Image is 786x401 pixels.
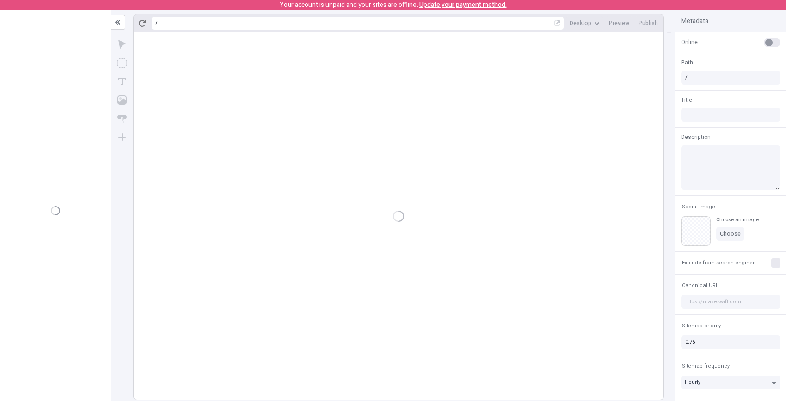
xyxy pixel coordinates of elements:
span: Canonical URL [682,282,718,289]
button: Exclude from search engines [680,257,757,269]
span: Title [681,96,692,104]
span: Choose [720,230,741,238]
button: Text [114,73,130,90]
button: Hourly [681,376,780,389]
span: Description [681,133,711,141]
span: Hourly [685,378,700,386]
button: Image [114,92,130,108]
span: Sitemap priority [682,322,721,329]
div: Choose an image [716,216,759,223]
span: Path [681,58,693,67]
span: Desktop [570,19,591,27]
span: Exclude from search engines [682,259,755,266]
span: Publish [639,19,658,27]
button: Box [114,55,130,71]
span: Social Image [682,203,715,210]
button: Canonical URL [680,280,720,291]
button: Sitemap priority [680,320,723,332]
button: Button [114,110,130,127]
span: Online [681,38,698,46]
button: Publish [635,16,662,30]
div: Metadata [675,10,786,32]
div: / [155,19,158,27]
button: Choose [716,227,744,241]
span: Sitemap frequency [682,363,730,370]
button: Social Image [680,201,717,213]
button: Preview [605,16,633,30]
span: Preview [609,19,629,27]
button: Sitemap frequency [680,361,731,372]
button: Desktop [566,16,603,30]
input: https://makeswift.com [681,295,780,309]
